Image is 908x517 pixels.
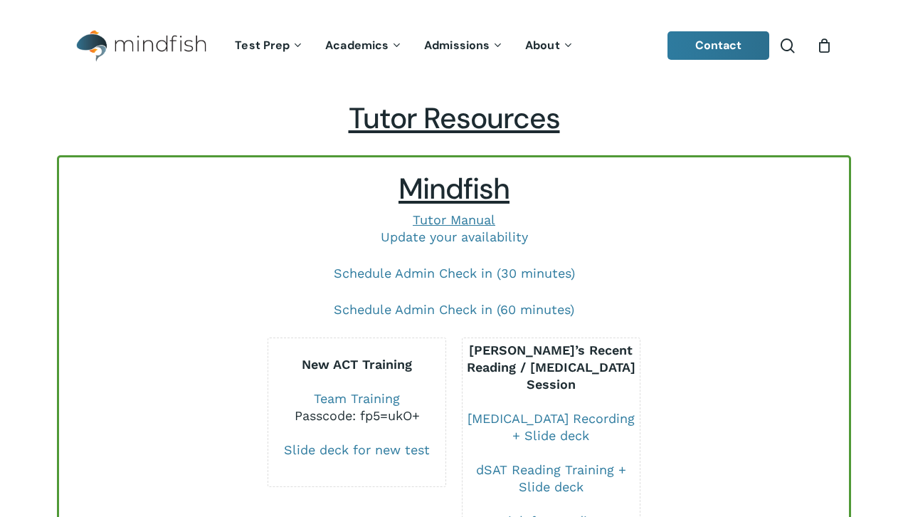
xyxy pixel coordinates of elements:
[424,38,490,53] span: Admissions
[334,266,575,281] a: Schedule Admin Check in (30 minutes)
[224,40,315,52] a: Test Prep
[57,19,851,73] header: Main Menu
[398,170,510,208] span: Mindfish
[413,212,495,227] a: Tutor Manual
[334,302,574,317] a: Schedule Admin Check in (60 minutes)
[349,100,560,137] span: Tutor Resources
[268,407,445,424] div: Passcode: fp5=ukO+
[235,38,290,53] span: Test Prep
[413,40,514,52] a: Admissions
[525,38,560,53] span: About
[315,40,413,52] a: Academics
[224,19,584,73] nav: Main Menu
[514,40,585,52] a: About
[468,411,635,443] a: [MEDICAL_DATA] Recording + Slide deck
[667,31,770,60] a: Contact
[467,343,635,392] b: [PERSON_NAME]’s Recent Reading / [MEDICAL_DATA] Session
[314,391,400,406] a: Team Training
[302,357,412,372] b: New ACT Training
[381,229,528,244] a: Update your availability
[476,462,626,494] a: dSAT Reading Training + Slide deck
[695,38,742,53] span: Contact
[325,38,389,53] span: Academics
[284,442,430,457] a: Slide deck for new test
